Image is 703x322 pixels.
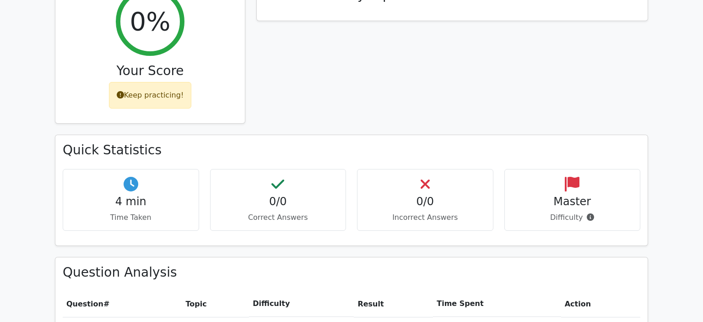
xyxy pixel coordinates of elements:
p: Time Taken [70,212,191,223]
h3: Question Analysis [63,265,640,280]
h3: Quick Statistics [63,142,640,158]
h4: Master [512,195,633,208]
th: Action [561,291,640,317]
th: Difficulty [249,291,354,317]
th: # [63,291,182,317]
p: Correct Answers [218,212,339,223]
h3: Your Score [63,63,238,79]
div: Keep practicing! [109,82,192,109]
h4: 0/0 [365,195,486,208]
p: Incorrect Answers [365,212,486,223]
p: Difficulty [512,212,633,223]
h2: 0% [130,6,171,37]
h4: 0/0 [218,195,339,208]
th: Result [354,291,433,317]
span: Question [66,300,103,308]
h4: 4 min [70,195,191,208]
th: Time Spent [433,291,561,317]
th: Topic [182,291,249,317]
